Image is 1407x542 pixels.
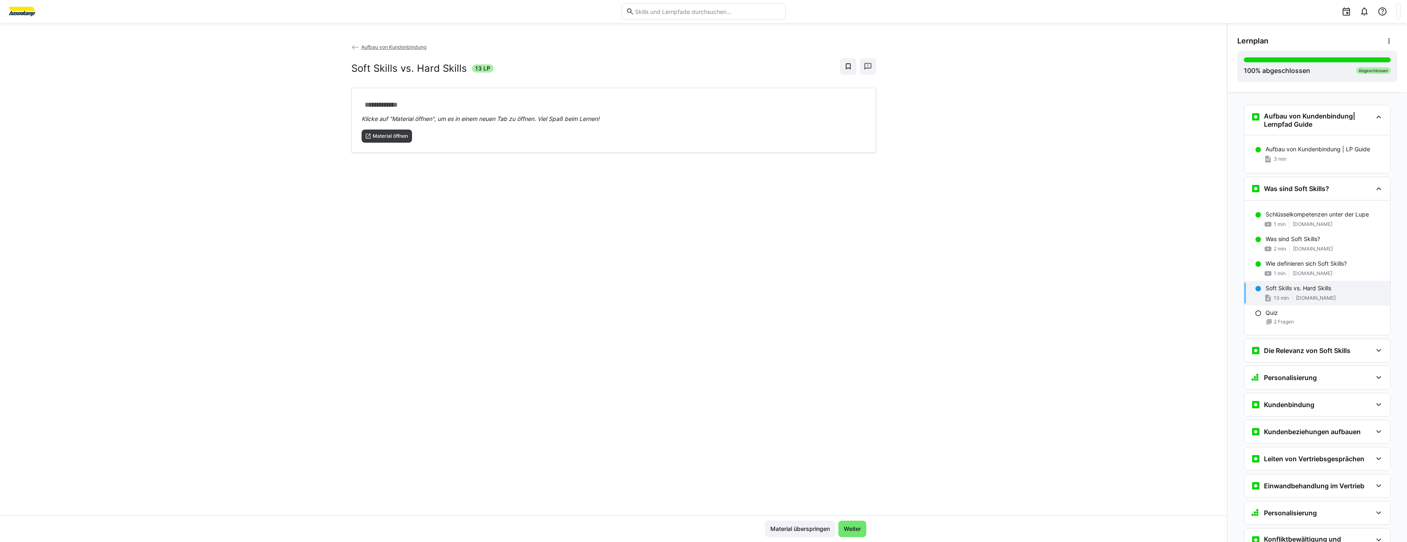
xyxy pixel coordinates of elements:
p: Wie definieren sich Soft Skills? [1266,260,1347,268]
p: Quiz [1266,309,1278,317]
p: Schlüsselkompetenzen unter der Lupe [1266,210,1369,219]
span: 1 min [1274,221,1286,228]
h3: Einwandbehandlung im Vertrieb [1264,482,1364,490]
p: Aufbau von Kundenbindung | LP Guide [1266,145,1370,153]
p: Was sind Soft Skills? [1266,235,1320,243]
span: 13 min [1274,295,1289,301]
div: Abgeschlossen [1356,67,1391,74]
span: 2 min [1274,246,1286,252]
div: % abgeschlossen [1244,66,1310,75]
h3: Aufbau von Kundenbindung| Lernpfad Guide [1264,112,1372,128]
a: Aufbau von Kundenbindung [351,44,427,50]
span: Lernplan [1237,36,1268,46]
span: [DOMAIN_NAME] [1296,295,1336,301]
span: 100 [1244,66,1255,75]
span: Klicke auf "Material öffnen", um es in einem neuen Tab zu öffnen. Viel Spaß beim Lernen! [362,115,599,122]
span: Aufbau von Kundenbindung [361,44,426,50]
button: Weiter [838,521,866,537]
span: Material öffnen [372,133,409,139]
span: [DOMAIN_NAME] [1293,270,1332,277]
p: Soft Skills vs. Hard Skills [1266,284,1331,292]
span: [DOMAIN_NAME] [1293,246,1333,252]
span: Material überspringen [769,525,831,533]
h2: Soft Skills vs. Hard Skills [351,62,467,75]
span: Weiter [842,525,862,533]
h3: Leiten von Vertriebsgesprächen [1264,455,1364,463]
h3: Personalisierung [1264,509,1317,517]
span: 2 Fragen [1274,319,1294,325]
input: Skills und Lernpfade durchsuchen… [634,8,781,15]
h3: Kundenbeziehungen aufbauen [1264,428,1361,436]
h3: Was sind Soft Skills? [1264,184,1329,193]
button: Material öffnen [362,130,412,143]
h3: Kundenbindung [1264,401,1314,409]
span: [DOMAIN_NAME] [1293,221,1332,228]
h3: Die Relevanz von Soft Skills [1264,346,1350,355]
span: 3 min [1274,156,1286,162]
h3: Personalisierung [1264,373,1317,382]
span: 1 min [1274,270,1286,277]
button: Material überspringen [765,521,835,537]
span: 13 LP [475,64,490,73]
